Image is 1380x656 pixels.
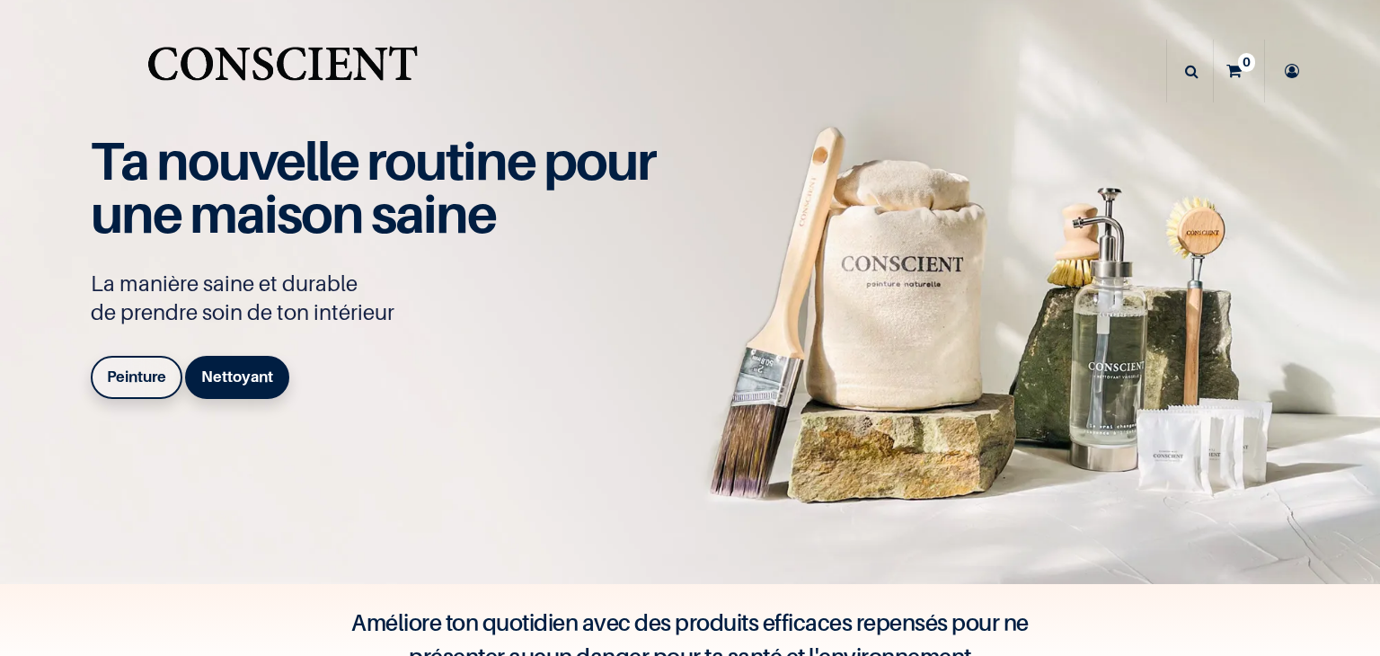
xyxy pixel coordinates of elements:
[185,356,289,399] a: Nettoyant
[91,270,675,327] p: La manière saine et durable de prendre soin de ton intérieur
[201,368,273,386] b: Nettoyant
[107,368,166,386] b: Peinture
[91,356,182,399] a: Peinture
[1238,53,1255,71] sup: 0
[144,36,421,107] a: Logo of Conscient
[144,36,421,107] img: Conscient
[1214,40,1264,102] a: 0
[91,129,655,245] span: Ta nouvelle routine pour une maison saine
